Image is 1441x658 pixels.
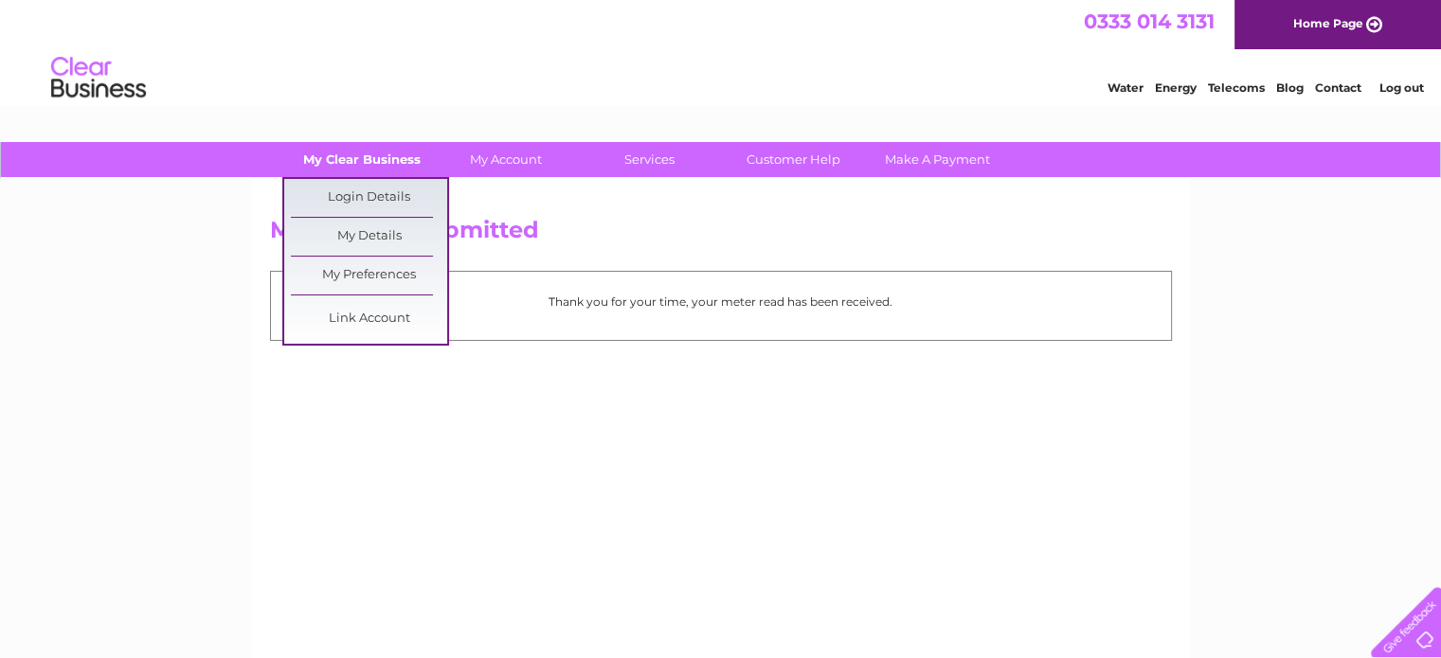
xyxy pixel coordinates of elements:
[291,257,447,294] a: My Preferences
[50,49,147,107] img: logo.png
[283,142,440,177] a: My Clear Business
[859,142,1016,177] a: Make A Payment
[274,10,1169,92] div: Clear Business is a trading name of Verastar Limited (registered in [GEOGRAPHIC_DATA] No. 3667643...
[1108,80,1144,95] a: Water
[1378,80,1423,95] a: Log out
[427,142,584,177] a: My Account
[715,142,872,177] a: Customer Help
[280,293,1162,311] p: Thank you for your time, your meter read has been received.
[571,142,728,177] a: Services
[270,217,1172,253] h2: Meter Read Submitted
[291,218,447,256] a: My Details
[1276,80,1304,95] a: Blog
[1084,9,1215,33] a: 0333 014 3131
[291,179,447,217] a: Login Details
[1155,80,1197,95] a: Energy
[291,300,447,338] a: Link Account
[1315,80,1361,95] a: Contact
[1208,80,1265,95] a: Telecoms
